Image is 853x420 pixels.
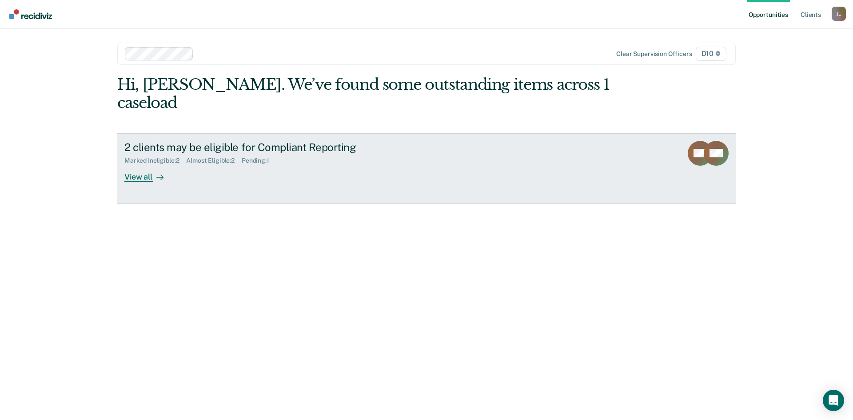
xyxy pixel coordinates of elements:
[823,390,844,411] div: Open Intercom Messenger
[832,7,846,21] button: Profile dropdown button
[117,133,736,204] a: 2 clients may be eligible for Compliant ReportingMarked Ineligible:2Almost Eligible:2Pending:1Vie...
[242,157,276,164] div: Pending : 1
[9,9,52,19] img: Recidiviz
[186,157,242,164] div: Almost Eligible : 2
[124,157,186,164] div: Marked Ineligible : 2
[124,141,436,154] div: 2 clients may be eligible for Compliant Reporting
[117,76,612,112] div: Hi, [PERSON_NAME]. We’ve found some outstanding items across 1 caseload
[616,50,692,58] div: Clear supervision officers
[124,164,174,182] div: View all
[832,7,846,21] div: J L
[696,47,726,61] span: D10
